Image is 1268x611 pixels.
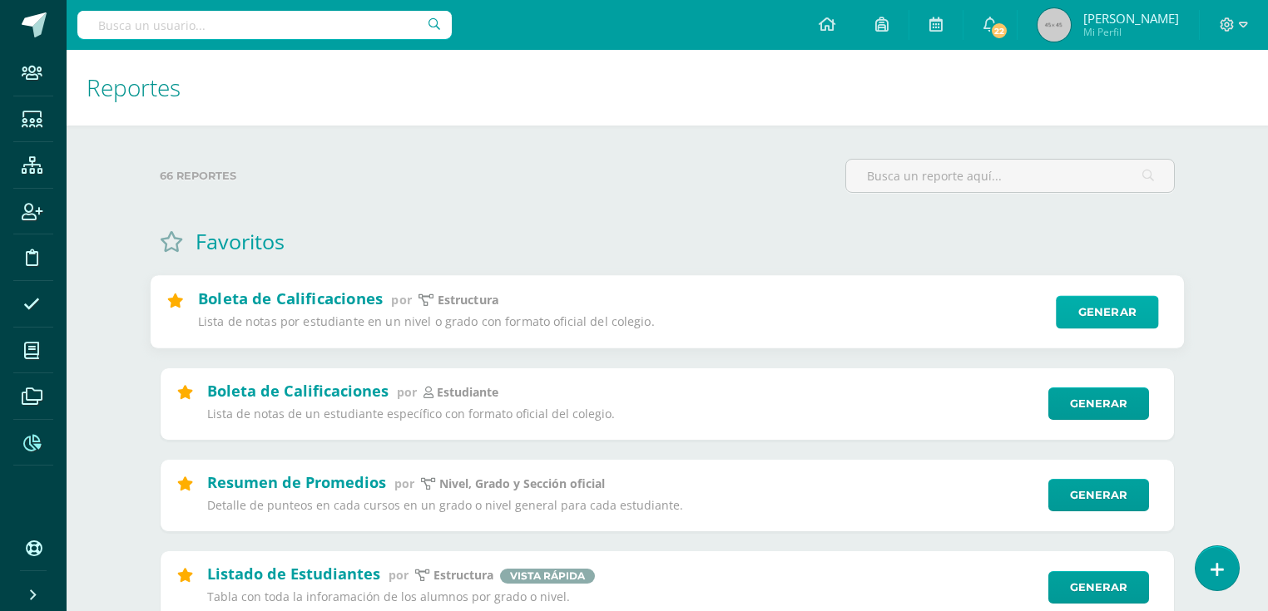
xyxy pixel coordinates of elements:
h2: Resumen de Promedios [207,472,386,492]
p: Lista de notas por estudiante en un nivel o grado con formato oficial del colegio. [198,314,1045,330]
input: Busca un reporte aquí... [846,160,1174,192]
h2: Boleta de Calificaciones [207,381,389,401]
span: [PERSON_NAME] [1083,10,1179,27]
img: 45x45 [1038,8,1071,42]
span: por [394,475,414,491]
a: Generar [1048,387,1149,420]
p: estudiante [437,385,498,400]
p: Nivel, Grado y Sección oficial [439,476,605,491]
span: por [392,292,412,308]
p: Lista de notas de un estudiante específico con formato oficial del colegio. [207,407,1038,421]
span: por [397,384,417,400]
h2: Boleta de Calificaciones [198,288,383,308]
span: Vista rápida [500,569,595,584]
input: Busca un usuario... [77,11,452,39]
label: 66 reportes [160,159,832,193]
a: Generar [1048,571,1149,604]
span: Reportes [87,71,181,103]
span: por [389,567,409,583]
p: Detalle de punteos en cada cursos en un grado o nivel general para cada estudiante. [207,498,1038,513]
h1: Favoritos [196,227,285,255]
span: 22 [990,22,1008,40]
p: Tabla con toda la inforamación de los alumnos por grado o nivel. [207,589,1038,604]
p: estructura [433,568,493,583]
a: Generar [1048,479,1149,511]
span: Mi Perfil [1083,25,1179,39]
a: Generar [1056,296,1158,329]
h2: Listado de Estudiantes [207,564,380,584]
p: estructura [438,293,498,308]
